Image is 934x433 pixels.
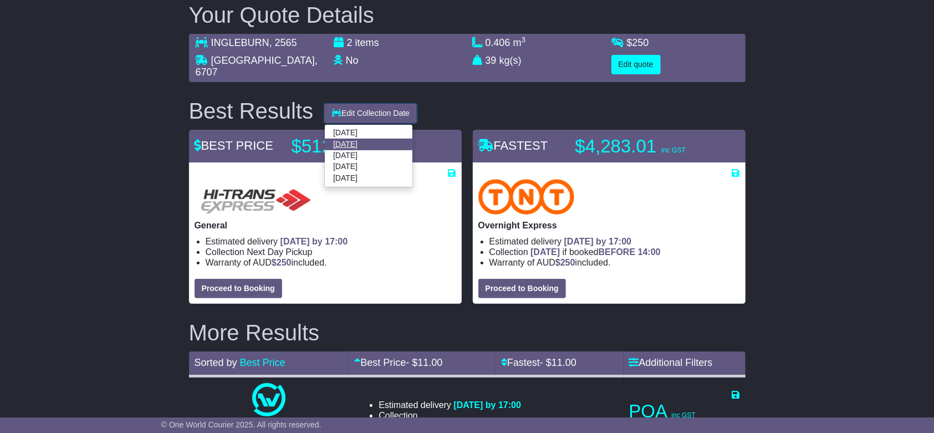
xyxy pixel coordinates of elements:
span: 250 [632,37,649,48]
span: inc GST [661,146,685,154]
li: Collection [206,247,456,257]
li: Estimated delivery [206,236,456,247]
button: Edit Collection Date [324,104,417,123]
img: HiTrans (Machship): General [195,179,315,215]
div: Best Results [183,99,319,123]
span: , 6707 [196,55,318,78]
li: Warranty of AUD included. [489,257,740,268]
span: 11.00 [552,357,576,368]
a: [DATE] [325,150,412,161]
span: 0.406 [486,37,511,48]
span: Next Day Pickup [247,247,312,257]
a: Best Price- $11.00 [354,357,442,368]
span: [DATE] by 17:00 [280,237,348,246]
a: [DATE] [325,128,412,139]
span: 2 [347,37,353,48]
span: [DATE] [530,247,560,257]
span: - $ [406,357,442,368]
span: BEFORE [599,247,636,257]
li: Collection [489,247,740,257]
span: © One World Courier 2025. All rights reserved. [161,420,321,429]
span: INGLEBURN [211,37,269,48]
button: Proceed to Booking [195,279,282,298]
button: Edit quote [611,55,661,74]
p: $4,283.01 [575,135,714,157]
span: - $ [540,357,576,368]
img: One World Courier: Same Day Nationwide(quotes take 0.5-1 hour) [252,383,285,416]
a: [DATE] [325,172,412,184]
span: FASTEST [478,139,548,152]
a: [DATE] [325,139,412,150]
p: $512.51 [292,135,430,157]
span: m [513,37,526,48]
span: 250 [277,258,292,267]
span: inc GST [672,411,696,419]
sup: 3 [522,35,526,44]
span: , 2565 [269,37,297,48]
span: 14:00 [638,247,661,257]
a: Additional Filters [629,357,713,368]
h2: More Results [189,320,746,345]
a: Fastest- $11.00 [501,357,576,368]
img: TNT Domestic: Overnight Express [478,179,575,215]
span: 39 [486,55,497,66]
a: [DATE] [325,161,412,172]
span: [DATE] by 17:00 [564,237,632,246]
p: POA [629,400,740,422]
span: Sorted by [195,357,237,368]
span: [GEOGRAPHIC_DATA] [211,55,315,66]
span: kg(s) [499,55,522,66]
p: General [195,220,456,231]
span: [DATE] by 17:00 [453,400,521,410]
span: $ [555,258,575,267]
span: BEST PRICE [195,139,273,152]
a: Best Price [240,357,285,368]
li: Estimated delivery [379,400,521,410]
li: Warranty of AUD included. [206,257,456,268]
li: Estimated delivery [489,236,740,247]
span: items [355,37,379,48]
h2: Your Quote Details [189,3,746,27]
p: Overnight Express [478,220,740,231]
span: $ [627,37,649,48]
span: 11.00 [417,357,442,368]
span: if booked [530,247,660,257]
span: No [346,55,359,66]
li: Collection [379,410,521,421]
span: $ [272,258,292,267]
span: 250 [560,258,575,267]
button: Proceed to Booking [478,279,566,298]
